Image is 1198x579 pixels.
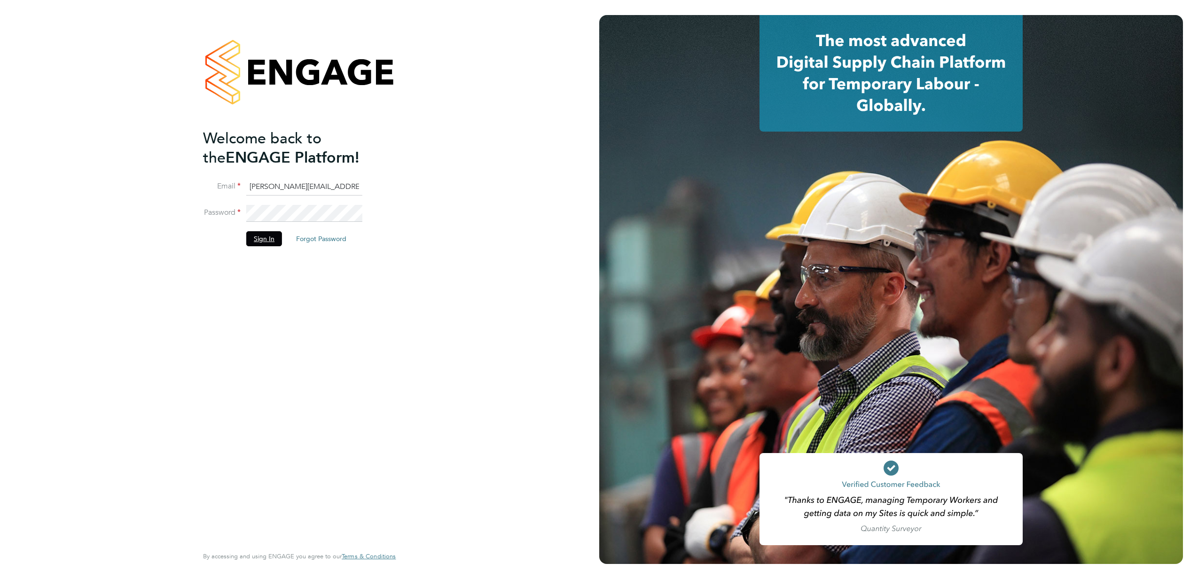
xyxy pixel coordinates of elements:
span: By accessing and using ENGAGE you agree to our [203,552,396,560]
a: Terms & Conditions [342,553,396,560]
input: Enter your work email... [246,179,362,196]
span: Welcome back to the [203,129,321,167]
button: Forgot Password [289,231,354,246]
button: Sign In [246,231,282,246]
label: Password [203,208,241,218]
h2: ENGAGE Platform! [203,129,386,167]
label: Email [203,181,241,191]
span: Terms & Conditions [342,552,396,560]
